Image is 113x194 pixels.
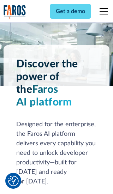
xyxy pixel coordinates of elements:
a: home [4,5,26,19]
span: Faros AI platform [16,84,72,108]
img: Revisit consent button [8,176,19,186]
div: Designed for the enterprise, the Faros AI platform delivers every capability you need to unlock d... [16,120,97,187]
div: menu [95,3,109,20]
button: Cookie Settings [8,176,19,186]
img: Logo of the analytics and reporting company Faros. [4,5,26,19]
a: Get a demo [50,4,91,19]
h1: Discover the power of the [16,58,97,109]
